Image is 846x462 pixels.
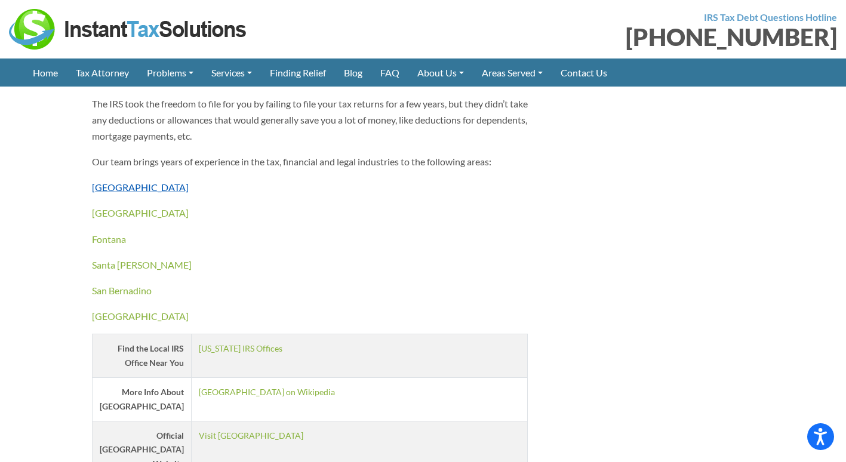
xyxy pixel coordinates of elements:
[9,22,248,33] a: Instant Tax Solutions Logo
[704,11,837,23] strong: IRS Tax Debt Questions Hotline
[92,334,191,378] th: Find the Local IRS Office Near You
[24,58,67,87] a: Home
[199,387,335,397] a: [GEOGRAPHIC_DATA] on Wikipedia
[92,233,126,245] a: Fontana
[92,207,189,218] a: [GEOGRAPHIC_DATA]
[432,25,838,49] div: [PHONE_NUMBER]
[92,310,189,322] a: [GEOGRAPHIC_DATA]
[92,96,528,144] p: The IRS took the freedom to file for you by failing to file your tax returns for a few years, but...
[67,58,138,87] a: Tax Attorney
[371,58,408,87] a: FAQ
[202,58,261,87] a: Services
[9,9,248,50] img: Instant Tax Solutions Logo
[92,377,191,421] th: More Info About [GEOGRAPHIC_DATA]
[199,343,282,353] a: [US_STATE] IRS Offices
[92,285,152,296] a: San Bernadino
[473,58,552,87] a: Areas Served
[92,259,192,270] a: Santa [PERSON_NAME]
[552,58,616,87] a: Contact Us
[335,58,371,87] a: Blog
[92,181,189,193] a: [GEOGRAPHIC_DATA]
[92,153,528,170] p: Our team brings years of experience in the tax, financial and legal industries to the following a...
[408,58,473,87] a: About Us
[261,58,335,87] a: Finding Relief
[138,58,202,87] a: Problems
[199,430,303,441] a: Visit [GEOGRAPHIC_DATA]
